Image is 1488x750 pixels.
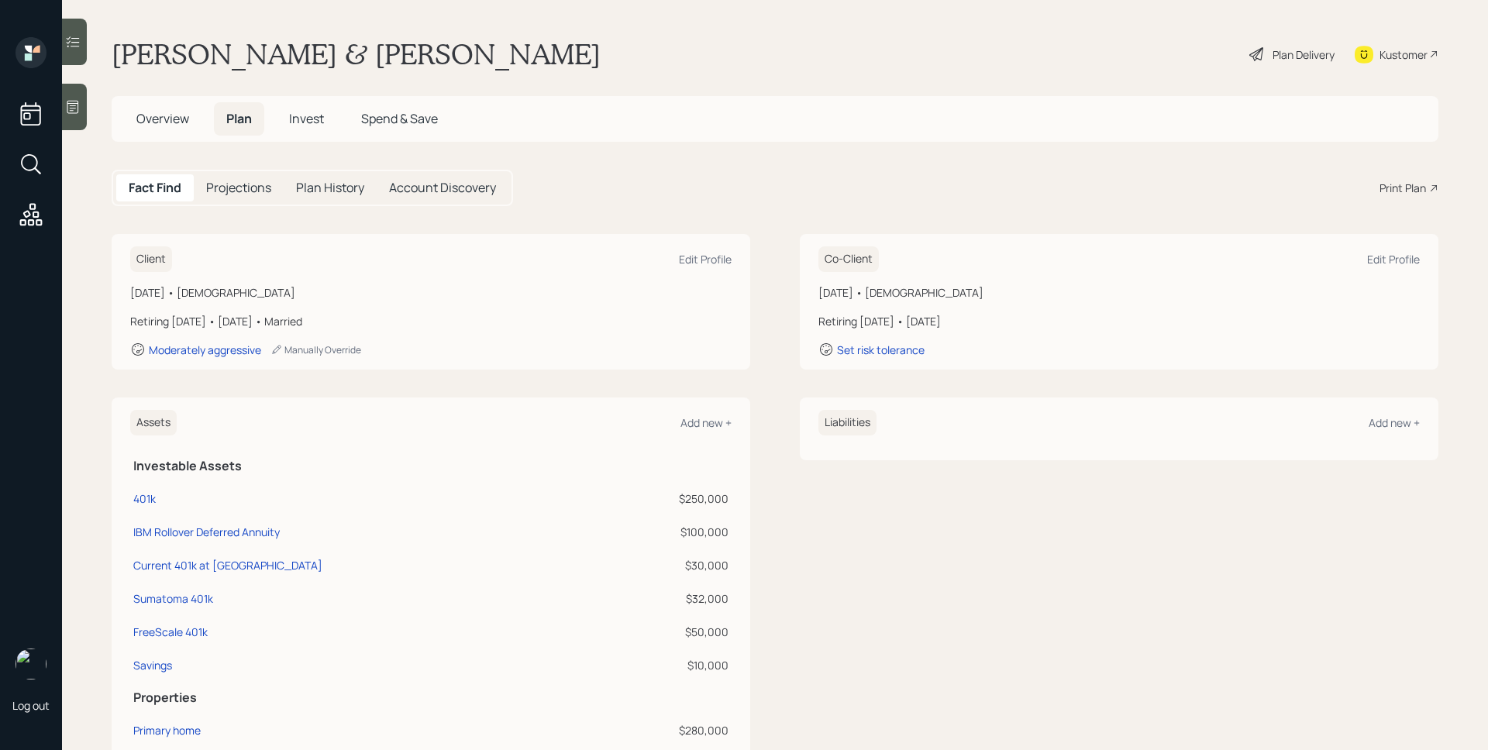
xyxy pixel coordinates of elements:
h5: Fact Find [129,181,181,195]
h5: Plan History [296,181,364,195]
h5: Account Discovery [389,181,496,195]
div: Savings [133,657,172,673]
div: FreeScale 401k [133,624,208,640]
div: Retiring [DATE] • [DATE] • Married [130,313,732,329]
div: $10,000 [600,657,728,673]
div: $50,000 [600,624,728,640]
div: Log out [12,698,50,713]
div: Edit Profile [1367,252,1420,267]
div: [DATE] • [DEMOGRAPHIC_DATA] [130,284,732,301]
div: Edit Profile [679,252,732,267]
h1: [PERSON_NAME] & [PERSON_NAME] [112,37,601,71]
div: Add new + [680,415,732,430]
div: IBM Rollover Deferred Annuity [133,524,280,540]
div: Sumatoma 401k [133,590,213,607]
div: Manually Override [270,343,361,356]
div: $250,000 [600,490,728,507]
span: Plan [226,110,252,127]
span: Invest [289,110,324,127]
h6: Co-Client [818,246,879,272]
div: $280,000 [600,722,728,738]
div: Kustomer [1379,46,1428,63]
h6: Client [130,246,172,272]
span: Spend & Save [361,110,438,127]
img: james-distasi-headshot.png [15,649,46,679]
h6: Liabilities [818,410,877,435]
div: Primary home [133,722,201,738]
div: 401k [133,490,156,507]
div: Plan Delivery [1273,46,1335,63]
div: $100,000 [600,524,728,540]
div: $30,000 [600,557,728,573]
div: Print Plan [1379,180,1426,196]
div: Current 401k at [GEOGRAPHIC_DATA] [133,557,322,573]
h6: Assets [130,410,177,435]
h5: Investable Assets [133,459,728,473]
h5: Projections [206,181,271,195]
div: $32,000 [600,590,728,607]
div: Set risk tolerance [837,342,925,357]
span: Overview [136,110,189,127]
div: Add new + [1369,415,1420,430]
div: Retiring [DATE] • [DATE] [818,313,1420,329]
div: Moderately aggressive [149,342,261,357]
div: [DATE] • [DEMOGRAPHIC_DATA] [818,284,1420,301]
h5: Properties [133,690,728,705]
